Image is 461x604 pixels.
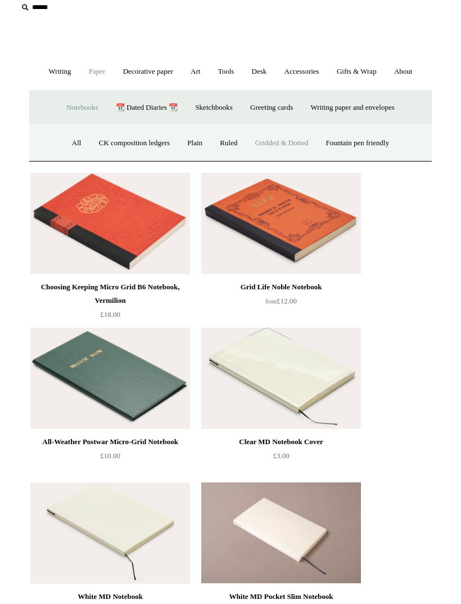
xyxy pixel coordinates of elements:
a: Ruled [212,128,245,158]
a: Tools [210,57,242,87]
a: Art [183,57,208,87]
img: Clear MD Notebook Cover [201,328,361,429]
a: Grid Life Noble Notebook Grid Life Noble Notebook [201,173,361,274]
img: White MD Notebook [30,482,190,584]
a: Gifts & Wrap [329,57,385,87]
img: Choosing Keeping Micro Grid B6 Notebook, Vermilion [30,173,190,274]
a: 📆 Dated Diaries 📆 [108,93,186,123]
a: Grid Life Noble Notebook from£12.00 [201,280,361,326]
div: White MD Pocket Slim Notebook [204,590,358,603]
div: Grid Life Noble Notebook [204,280,358,294]
div: Choosing Keeping Micro Grid B6 Notebook, Vermilion [33,280,187,307]
a: Greeting cards [242,93,301,123]
a: CK composition ledgers [91,128,178,158]
a: Clear MD Notebook Cover Clear MD Notebook Cover [201,328,361,429]
a: Choosing Keeping Micro Grid B6 Notebook, Vermilion Choosing Keeping Micro Grid B6 Notebook, Vermi... [30,173,190,274]
a: Notebooks [58,93,106,123]
span: from [265,298,277,305]
span: £18.00 [100,310,120,319]
a: Sketchbooks [187,93,240,123]
a: Accessories [277,57,327,87]
a: Gridded & Dotted [247,128,317,158]
a: All-Weather Postwar Micro-Grid Notebook All-Weather Postwar Micro-Grid Notebook [30,328,190,429]
a: All [64,128,89,158]
img: White MD Pocket Slim Notebook [201,482,361,584]
a: Decorative paper [115,57,181,87]
a: All-Weather Postwar Micro-Grid Notebook £10.00 [30,435,190,481]
div: All-Weather Postwar Micro-Grid Notebook [33,435,187,449]
span: £12.00 [265,297,297,305]
a: About [386,57,421,87]
a: White MD Pocket Slim Notebook White MD Pocket Slim Notebook [201,482,361,584]
div: Clear MD Notebook Cover [204,435,358,449]
div: White MD Notebook [33,590,187,603]
a: Fountain pen friendly [318,128,397,158]
img: All-Weather Postwar Micro-Grid Notebook [30,328,190,429]
a: Paper [81,57,114,87]
a: Writing paper and envelopes [303,93,403,123]
a: Desk [244,57,275,87]
span: £10.00 [100,451,120,460]
a: Clear MD Notebook Cover £3.00 [201,435,361,481]
span: £3.00 [273,451,289,460]
img: Grid Life Noble Notebook [201,173,361,274]
a: White MD Notebook White MD Notebook [30,482,190,584]
a: Plain [179,128,210,158]
a: Writing [41,57,79,87]
a: Choosing Keeping Micro Grid B6 Notebook, Vermilion £18.00 [30,280,190,326]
